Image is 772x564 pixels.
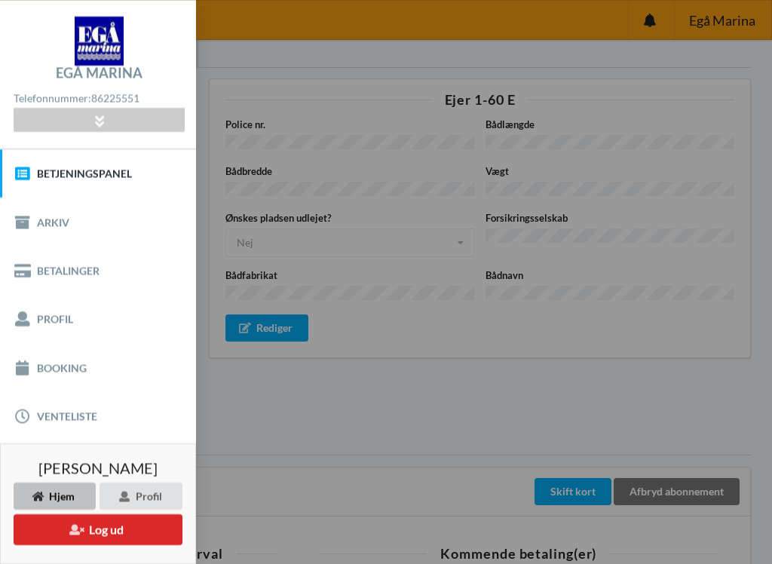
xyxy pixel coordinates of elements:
[38,460,158,475] span: [PERSON_NAME]
[100,483,182,510] div: Profil
[91,91,139,104] strong: 86225551
[56,66,142,79] div: Egå Marina
[14,88,184,109] div: Telefonnummer:
[14,514,182,545] button: Log ud
[75,17,124,66] img: logo
[14,483,96,510] div: Hjem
